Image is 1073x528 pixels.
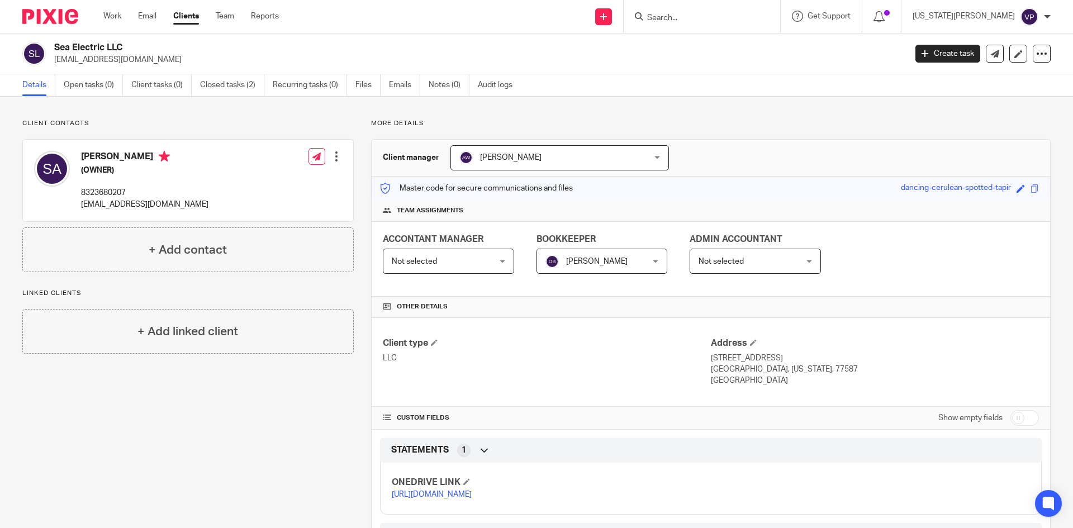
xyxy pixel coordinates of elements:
a: Audit logs [478,74,521,96]
h4: Address [711,337,1039,349]
p: [GEOGRAPHIC_DATA] [711,375,1039,386]
p: Linked clients [22,289,354,298]
a: Closed tasks (2) [200,74,264,96]
p: Client contacts [22,119,354,128]
h5: (OWNER) [81,165,208,176]
h4: ONEDRIVE LINK [392,477,711,488]
p: More details [371,119,1051,128]
span: STATEMENTS [391,444,449,456]
h3: Client manager [383,152,439,163]
h4: Client type [383,337,711,349]
div: dancing-cerulean-spotted-tapir [901,182,1011,195]
a: Notes (0) [429,74,469,96]
p: [GEOGRAPHIC_DATA], [US_STATE], 77587 [711,364,1039,375]
span: Team assignments [397,206,463,215]
input: Search [646,13,747,23]
a: Reports [251,11,279,22]
p: [EMAIL_ADDRESS][DOMAIN_NAME] [81,199,208,210]
span: ADMIN ACCOUNTANT [690,235,782,244]
p: [EMAIL_ADDRESS][DOMAIN_NAME] [54,54,899,65]
img: svg%3E [34,151,70,187]
p: [US_STATE][PERSON_NAME] [913,11,1015,22]
a: Files [355,74,381,96]
span: Not selected [699,258,744,265]
a: Emails [389,74,420,96]
h4: [PERSON_NAME] [81,151,208,165]
p: 8323680207 [81,187,208,198]
img: svg%3E [22,42,46,65]
img: svg%3E [1020,8,1038,26]
a: Email [138,11,156,22]
img: Pixie [22,9,78,24]
a: Recurring tasks (0) [273,74,347,96]
a: Clients [173,11,199,22]
i: Primary [159,151,170,162]
p: LLC [383,353,711,364]
h4: + Add contact [149,241,227,259]
img: svg%3E [459,151,473,164]
a: Work [103,11,121,22]
span: BOOKKEEPER [536,235,596,244]
label: Show empty fields [938,412,1003,424]
p: Master code for secure communications and files [380,183,573,194]
h4: CUSTOM FIELDS [383,413,711,422]
p: [STREET_ADDRESS] [711,353,1039,364]
a: Team [216,11,234,22]
span: [PERSON_NAME] [566,258,628,265]
a: Open tasks (0) [64,74,123,96]
span: Get Support [808,12,851,20]
span: ACCONTANT MANAGER [383,235,483,244]
a: Details [22,74,55,96]
a: Client tasks (0) [131,74,192,96]
h2: Sea Electric LLC [54,42,730,54]
img: svg%3E [545,255,559,268]
span: [PERSON_NAME] [480,154,542,161]
span: Not selected [392,258,437,265]
span: Other details [397,302,448,311]
span: 1 [462,445,466,456]
a: Create task [915,45,980,63]
a: [URL][DOMAIN_NAME] [392,491,472,498]
h4: + Add linked client [137,323,238,340]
